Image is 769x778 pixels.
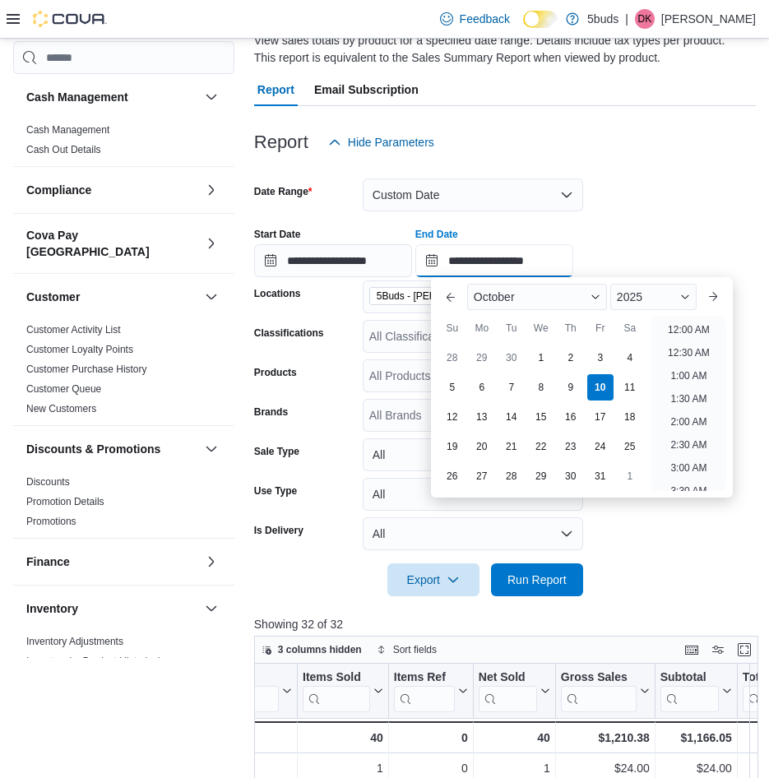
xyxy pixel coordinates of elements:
div: Sa [617,315,643,341]
h3: Customer [26,289,80,305]
button: Keyboard shortcuts [682,640,702,660]
a: Inventory Adjustments [26,636,123,647]
div: Net Sold [479,670,537,712]
a: New Customers [26,403,96,414]
button: Display options [708,640,728,660]
div: $24.00 [561,758,650,778]
div: Button. Open the month selector. October is currently selected. [467,284,607,310]
input: Dark Mode [523,11,558,28]
div: View sales totals by product for a specified date range. Details include tax types per product. T... [254,32,748,67]
li: 12:30 AM [661,343,716,363]
span: Discounts [26,475,70,489]
label: End Date [415,228,458,241]
span: 3 columns hidden [278,643,362,656]
div: $1,166.05 [660,728,732,748]
div: $1,210.38 [561,728,650,748]
a: Inventory by Product Historical [26,655,160,667]
button: Run Report [491,563,583,596]
button: Finance [26,553,198,570]
div: 0 [394,758,468,778]
div: day-16 [558,404,584,430]
button: Inventory [26,600,198,617]
div: Fr [587,315,614,341]
div: day-1 [617,463,643,489]
div: day-19 [439,433,466,460]
div: Su [439,315,466,341]
div: day-20 [469,433,495,460]
button: Finance [202,552,221,572]
div: 40 [303,728,383,748]
div: Button. Open the year selector. 2025 is currently selected. [610,284,697,310]
div: day-29 [469,345,495,371]
h3: Inventory [26,600,78,617]
div: day-17 [587,404,614,430]
a: Cash Out Details [26,144,101,155]
a: Cash Management [26,124,109,136]
div: Items Ref [394,670,455,712]
button: Cova Pay [GEOGRAPHIC_DATA] [26,227,198,260]
div: day-28 [498,463,525,489]
button: Custom Date [363,178,583,211]
div: day-9 [558,374,584,401]
button: Inventory [202,599,221,618]
label: Start Date [254,228,301,241]
div: Gross Sales [561,670,637,686]
button: Discounts & Promotions [202,439,221,459]
div: 40 [479,728,550,748]
h3: Discounts & Promotions [26,441,160,457]
span: Customer Queue [26,382,101,396]
button: Compliance [26,182,198,198]
span: Customer Purchase History [26,363,147,376]
input: Press the down key to open a popover containing a calendar. [254,244,412,277]
a: Promotions [26,516,76,527]
span: Dark Mode [523,28,524,29]
label: Sale Type [254,445,299,458]
button: Items Ref [394,670,468,712]
div: Cash Management [13,120,234,166]
div: Customer [13,320,234,425]
label: Brands [254,405,288,419]
button: Enter fullscreen [734,640,754,660]
label: Is Delivery [254,524,303,537]
button: Sort fields [370,640,443,660]
div: 0 [394,728,468,748]
span: Sort fields [393,643,437,656]
div: Tu [498,315,525,341]
label: Classifications [254,326,324,340]
div: day-30 [498,345,525,371]
label: Locations [254,287,301,300]
div: We [528,315,554,341]
button: Previous Month [438,284,464,310]
button: Compliance [202,180,221,200]
span: 5Buds - [PERSON_NAME] [377,288,494,304]
label: Products [254,366,297,379]
a: Customer Purchase History [26,364,147,375]
label: Date Range [254,185,313,198]
label: Use Type [254,484,297,498]
div: day-14 [498,404,525,430]
li: 2:00 AM [664,412,713,432]
div: Items Sold [303,670,370,686]
span: Cash Out Details [26,143,101,156]
div: day-4 [617,345,643,371]
button: All [363,517,583,550]
div: day-3 [587,345,614,371]
div: day-7 [498,374,525,401]
a: Promotion Details [26,496,104,507]
button: Customer [202,287,221,307]
span: Inventory Adjustments [26,635,123,648]
span: Cash Management [26,123,109,137]
div: day-8 [528,374,554,401]
div: Items Sold [303,670,370,712]
input: Press the down key to enter a popover containing a calendar. Press the escape key to close the po... [415,244,573,277]
div: day-30 [558,463,584,489]
li: 3:30 AM [664,481,713,501]
li: 12:00 AM [661,320,716,340]
div: Gross Sales [561,670,637,712]
div: day-15 [528,404,554,430]
div: October, 2025 [438,343,645,491]
p: Showing 32 of 32 [254,616,763,632]
a: Customer Loyalty Points [26,344,133,355]
div: day-11 [617,374,643,401]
